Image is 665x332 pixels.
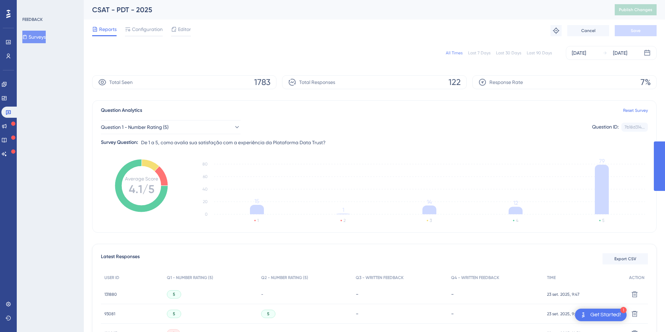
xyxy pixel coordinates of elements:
div: - [356,291,444,298]
text: 3 [430,218,432,223]
tspan: 20 [203,199,208,204]
span: Q4 - WRITTEN FEEDBACK [451,275,499,280]
button: Publish Changes [615,4,657,15]
tspan: 12 [513,200,518,206]
span: 5 [173,311,175,317]
span: 23 set. 2025, 9:40 [547,311,580,317]
tspan: 40 [202,187,208,192]
button: Export CSV [603,253,648,264]
span: USER ID [104,275,119,280]
tspan: 80 [202,162,208,167]
span: 5 [267,311,269,317]
span: 5 [173,292,175,297]
button: Question 1 - Number Rating (5) [101,120,241,134]
div: FEEDBACK [22,17,43,22]
span: Export CSV [614,256,636,262]
iframe: UserGuiding AI Assistant Launcher [636,304,657,325]
span: 1783 [254,77,271,88]
span: Total Seen [109,78,133,86]
span: Question 1 - Number Rating (5) [101,123,169,131]
div: [DATE] [613,49,627,57]
button: Surveys [22,31,46,43]
tspan: 60 [203,174,208,179]
text: 4 [516,218,518,223]
div: [DATE] [572,49,586,57]
span: TIME [547,275,556,280]
span: - [261,292,263,297]
div: - [451,291,540,298]
span: 122 [449,77,461,88]
div: Get Started! [590,311,621,319]
div: Last 7 Days [468,50,490,56]
tspan: 15 [254,198,259,204]
tspan: 0 [205,212,208,217]
button: Cancel [567,25,609,36]
span: 23 set. 2025, 9:47 [547,292,579,297]
div: Survey Question: [101,138,138,147]
div: CSAT - PDT - 2025 [92,5,597,15]
tspan: 79 [599,158,605,164]
span: Save [631,28,641,33]
span: Q2 - NUMBER RATING (5) [261,275,308,280]
span: Question Analytics [101,106,142,115]
span: 7% [641,77,651,88]
span: 93081 [104,311,115,317]
div: 1 [620,307,627,313]
span: Publish Changes [619,7,652,13]
span: Response Rate [489,78,523,86]
span: Latest Responses [101,253,140,265]
text: 1 [257,218,259,223]
div: All Times [446,50,463,56]
div: - [451,310,540,317]
div: Last 30 Days [496,50,521,56]
span: Q1 - NUMBER RATING (5) [167,275,213,280]
button: Save [615,25,657,36]
span: Q3 - WRITTEN FEEDBACK [356,275,404,280]
span: Total Responses [299,78,335,86]
div: Last 90 Days [527,50,552,56]
div: Open Get Started! checklist, remaining modules: 1 [575,309,627,321]
a: Reset Survey [623,108,648,113]
text: 5 [602,218,604,223]
tspan: 4.1/5 [129,183,154,196]
span: Configuration [132,25,163,33]
span: Reports [99,25,117,33]
text: 2 [343,218,346,223]
span: De 1 a 5, como avalia sua satisfação com a experiência da Plataforma Data Trust? [141,138,326,147]
span: Editor [178,25,191,33]
div: Question ID: [592,123,619,132]
div: 7b18d314... [625,124,645,130]
tspan: 1 [342,207,344,213]
tspan: 14 [427,199,432,205]
span: 131880 [104,292,117,297]
span: ACTION [629,275,644,280]
span: Cancel [581,28,596,33]
div: - [356,310,444,317]
img: launcher-image-alternative-text [579,311,588,319]
tspan: Average Score [125,176,158,182]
